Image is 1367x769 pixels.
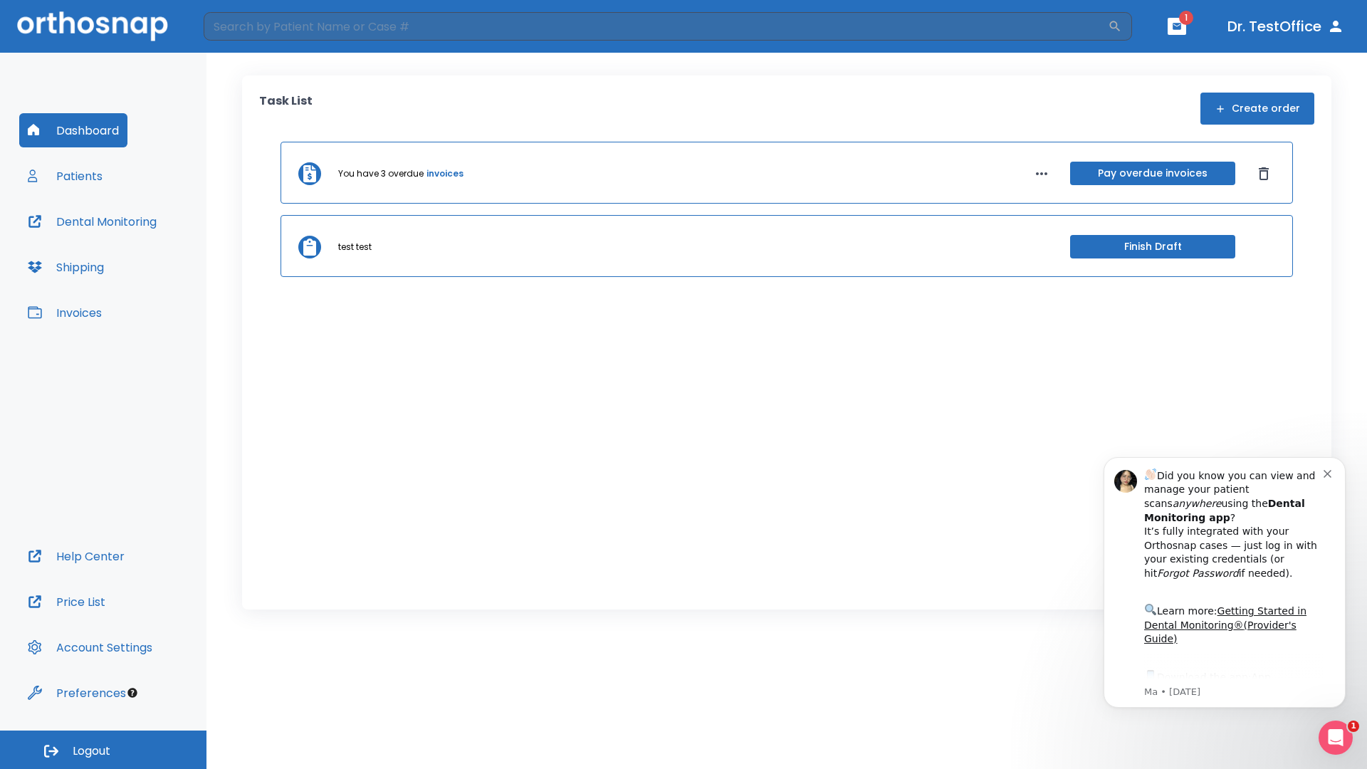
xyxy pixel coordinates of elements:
[1222,14,1350,39] button: Dr. TestOffice
[338,167,424,180] p: You have 3 overdue
[19,539,133,573] button: Help Center
[19,295,110,330] button: Invoices
[1348,721,1359,732] span: 1
[1319,721,1353,755] iframe: Intercom live chat
[338,241,372,253] p: test test
[62,232,241,305] div: Download the app: | ​ Let us know if you need help getting started!
[19,585,114,619] button: Price List
[1082,436,1367,731] iframe: Intercom notifications message
[241,31,253,42] button: Dismiss notification
[126,686,139,699] div: Tooltip anchor
[73,743,110,759] span: Logout
[19,204,165,239] button: Dental Monitoring
[17,11,168,41] img: Orthosnap
[62,250,241,263] p: Message from Ma, sent 3w ago
[19,250,112,284] button: Shipping
[1179,11,1193,25] span: 1
[259,93,313,125] p: Task List
[1070,162,1235,185] button: Pay overdue invoices
[19,113,127,147] button: Dashboard
[426,167,463,180] a: invoices
[19,630,161,664] button: Account Settings
[62,236,189,261] a: App Store
[1070,235,1235,258] button: Finish Draft
[204,12,1108,41] input: Search by Patient Name or Case #
[1252,162,1275,185] button: Dismiss
[19,676,135,710] button: Preferences
[1200,93,1314,125] button: Create order
[19,159,111,193] button: Patients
